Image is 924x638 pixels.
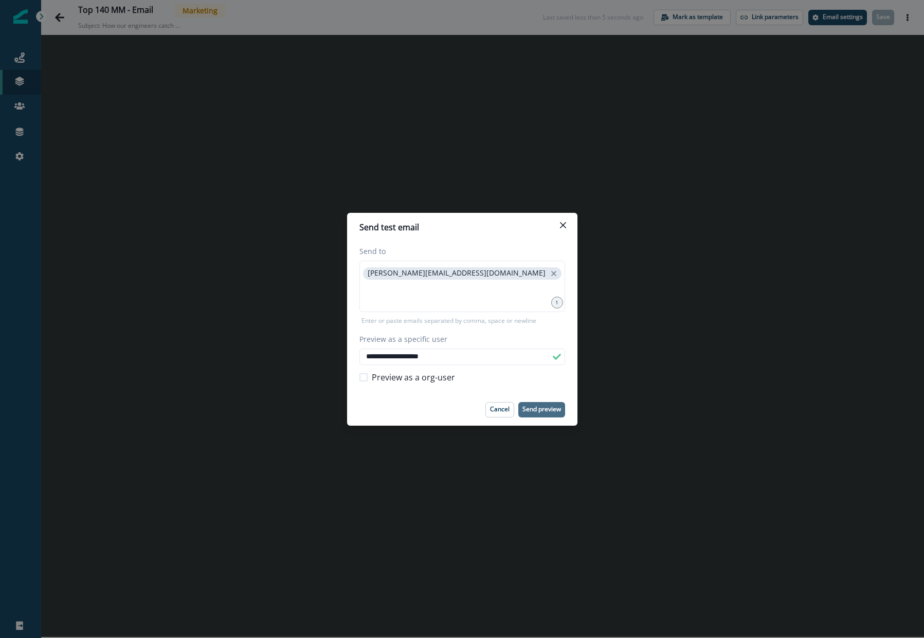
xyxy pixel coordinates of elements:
p: [PERSON_NAME][EMAIL_ADDRESS][DOMAIN_NAME] [368,269,546,278]
div: 1 [551,297,563,308]
label: Preview as a specific user [359,334,559,344]
span: Preview as a org-user [372,371,455,384]
button: close [549,268,559,279]
label: Send to [359,246,559,257]
p: Send test email [359,221,419,233]
p: Cancel [490,406,510,413]
p: Enter or paste emails separated by comma, space or newline [359,316,538,325]
button: Send preview [518,402,565,417]
button: Cancel [485,402,514,417]
button: Close [555,217,571,233]
p: Send preview [522,406,561,413]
